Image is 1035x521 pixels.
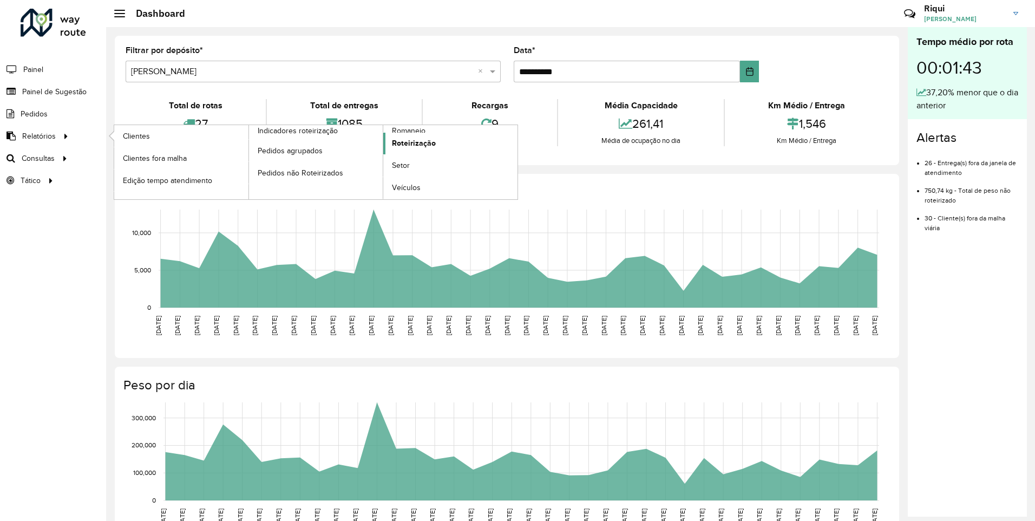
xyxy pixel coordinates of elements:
[916,86,1018,112] div: 37,20% menor que o dia anterior
[290,316,297,335] text: [DATE]
[445,316,452,335] text: [DATE]
[329,316,336,335] text: [DATE]
[249,140,383,161] a: Pedidos agrupados
[174,316,181,335] text: [DATE]
[392,160,410,171] span: Setor
[736,316,743,335] text: [DATE]
[249,125,518,199] a: Romaneio
[561,99,721,112] div: Média Capacidade
[775,316,782,335] text: [DATE]
[425,316,433,335] text: [DATE]
[258,125,338,136] span: Indicadores roteirização
[794,316,801,335] text: [DATE]
[132,229,151,236] text: 10,000
[478,65,487,78] span: Clear all
[392,125,425,136] span: Romaneio
[270,99,419,112] div: Total de entregas
[916,35,1018,49] div: Tempo médio por rota
[232,316,239,335] text: [DATE]
[728,112,886,135] div: 1,546
[503,316,510,335] text: [DATE]
[925,178,1018,205] li: 750,74 kg - Total de peso não roteirizado
[383,177,517,199] a: Veículos
[600,316,607,335] text: [DATE]
[213,316,220,335] text: [DATE]
[387,316,394,335] text: [DATE]
[392,182,421,193] span: Veículos
[716,316,723,335] text: [DATE]
[581,316,588,335] text: [DATE]
[271,316,278,335] text: [DATE]
[740,61,759,82] button: Choose Date
[128,112,263,135] div: 27
[251,316,258,335] text: [DATE]
[258,145,323,157] span: Pedidos agrupados
[147,304,151,311] text: 0
[924,14,1005,24] span: [PERSON_NAME]
[755,316,762,335] text: [DATE]
[128,99,263,112] div: Total de rotas
[133,469,156,476] text: 100,000
[425,99,555,112] div: Recargas
[22,131,56,142] span: Relatórios
[114,125,383,199] a: Indicadores roteirização
[425,112,555,135] div: 9
[916,49,1018,86] div: 00:01:43
[728,135,886,146] div: Km Médio / Entrega
[348,316,355,335] text: [DATE]
[310,316,317,335] text: [DATE]
[464,316,471,335] text: [DATE]
[22,153,55,164] span: Consultas
[522,316,529,335] text: [DATE]
[23,64,43,75] span: Painel
[368,316,375,335] text: [DATE]
[728,99,886,112] div: Km Médio / Entrega
[924,3,1005,14] h3: Riqui
[852,316,859,335] text: [DATE]
[193,316,200,335] text: [DATE]
[514,44,535,57] label: Data
[916,130,1018,146] h4: Alertas
[258,167,343,179] span: Pedidos não Roteirizados
[813,316,820,335] text: [DATE]
[697,316,704,335] text: [DATE]
[152,497,156,504] text: 0
[125,8,185,19] h2: Dashboard
[270,112,419,135] div: 1085
[925,205,1018,233] li: 30 - Cliente(s) fora da malha viária
[126,44,203,57] label: Filtrar por depósito
[123,377,888,393] h4: Peso por dia
[383,133,517,154] a: Roteirização
[678,316,685,335] text: [DATE]
[21,108,48,120] span: Pedidos
[833,316,840,335] text: [DATE]
[871,316,878,335] text: [DATE]
[132,414,156,421] text: 300,000
[561,135,721,146] div: Média de ocupação no dia
[155,316,162,335] text: [DATE]
[114,125,248,147] a: Clientes
[484,316,491,335] text: [DATE]
[123,175,212,186] span: Edição tempo atendimento
[658,316,665,335] text: [DATE]
[134,266,151,273] text: 5,000
[383,155,517,177] a: Setor
[542,316,549,335] text: [DATE]
[561,316,568,335] text: [DATE]
[898,2,921,25] a: Contato Rápido
[561,112,721,135] div: 261,41
[123,153,187,164] span: Clientes fora malha
[132,442,156,449] text: 200,000
[392,138,436,149] span: Roteirização
[249,162,383,184] a: Pedidos não Roteirizados
[114,147,248,169] a: Clientes fora malha
[619,316,626,335] text: [DATE]
[114,170,248,191] a: Edição tempo atendimento
[407,316,414,335] text: [DATE]
[123,131,150,142] span: Clientes
[925,150,1018,178] li: 26 - Entrega(s) fora da janela de atendimento
[21,175,41,186] span: Tático
[22,86,87,97] span: Painel de Sugestão
[639,316,646,335] text: [DATE]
